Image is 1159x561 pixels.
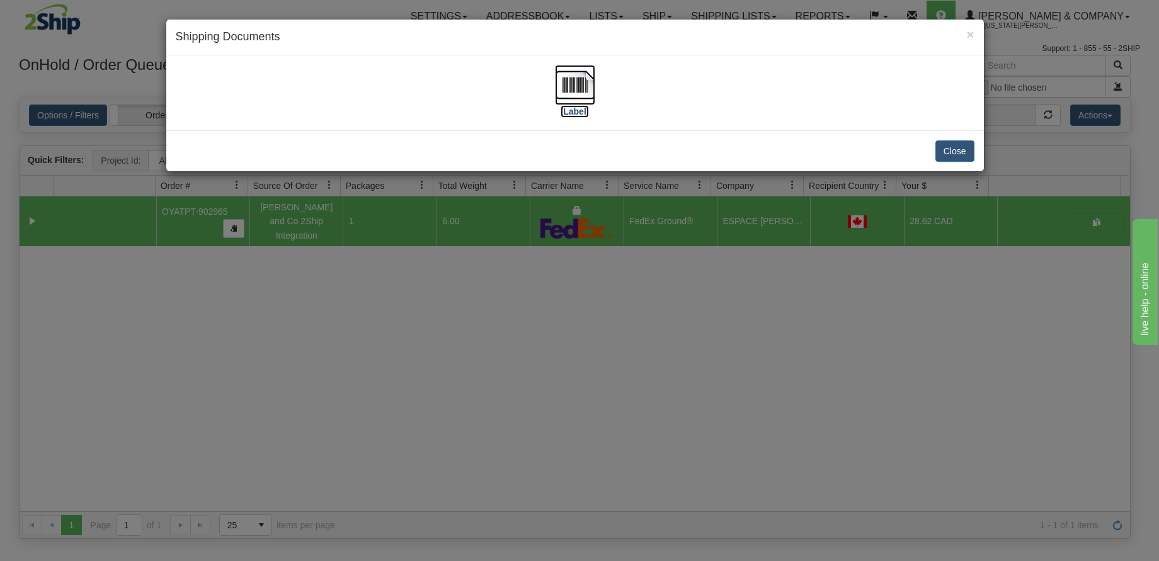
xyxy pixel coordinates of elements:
[561,105,590,118] label: [Label]
[1130,216,1158,344] iframe: chat widget
[176,29,974,45] h4: Shipping Documents
[966,28,974,41] button: Close
[9,8,117,23] div: live help - online
[966,27,974,42] span: ×
[935,140,974,162] button: Close
[555,65,595,105] img: barcode.jpg
[555,79,595,116] a: [Label]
